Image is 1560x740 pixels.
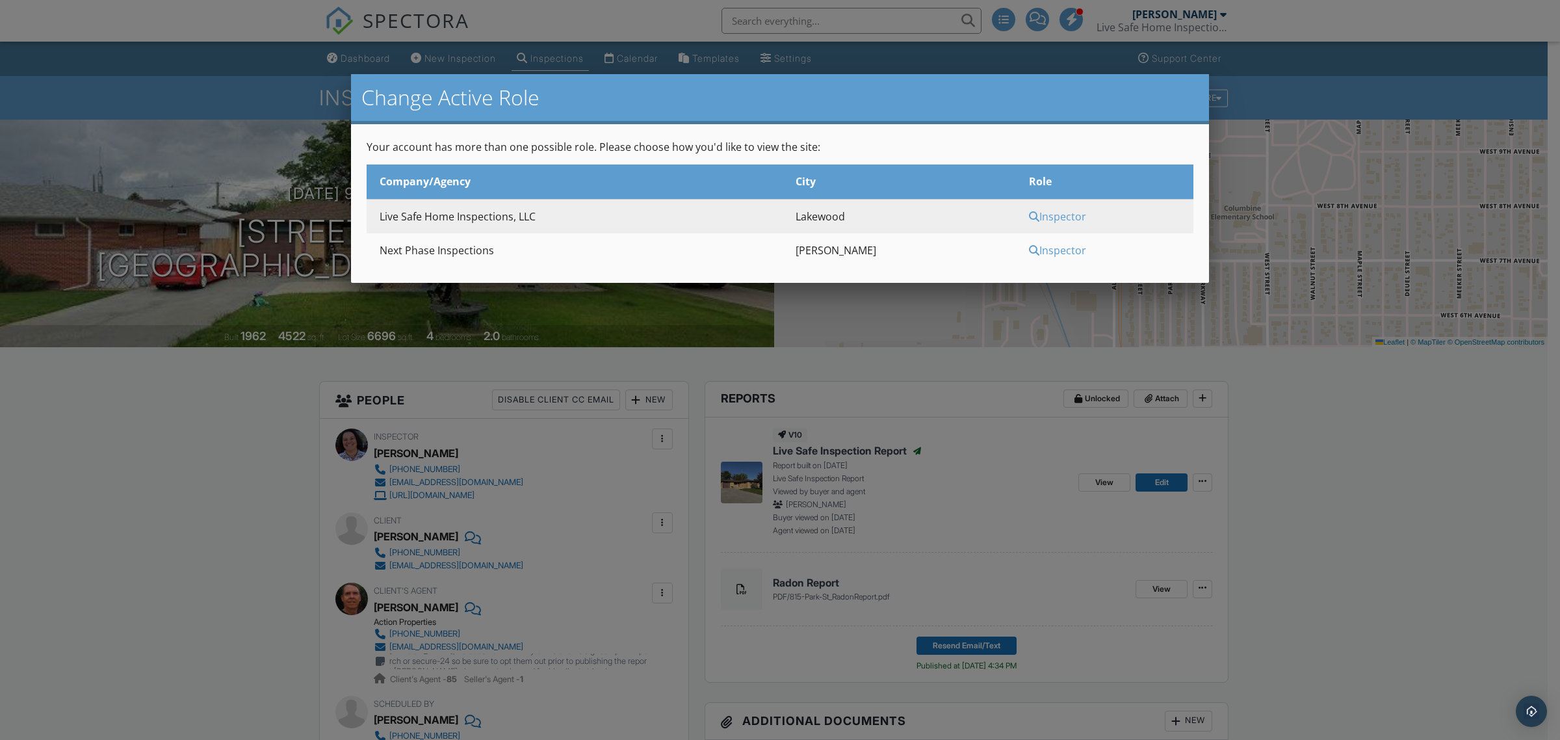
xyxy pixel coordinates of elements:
h2: Change Active Role [361,85,1199,111]
td: Live Safe Home Inspections, LLC [367,199,783,233]
p: Your account has more than one possible role. Please choose how you'd like to view the site: [367,140,1193,154]
th: Role [1016,165,1193,199]
div: Inspector [1029,243,1190,258]
td: Lakewood [783,199,1017,233]
td: [PERSON_NAME] [783,233,1017,267]
td: Next Phase Inspections [367,233,783,267]
div: Open Intercom Messenger [1516,696,1547,727]
th: Company/Agency [367,165,783,199]
th: City [783,165,1017,199]
div: Inspector [1029,209,1190,224]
